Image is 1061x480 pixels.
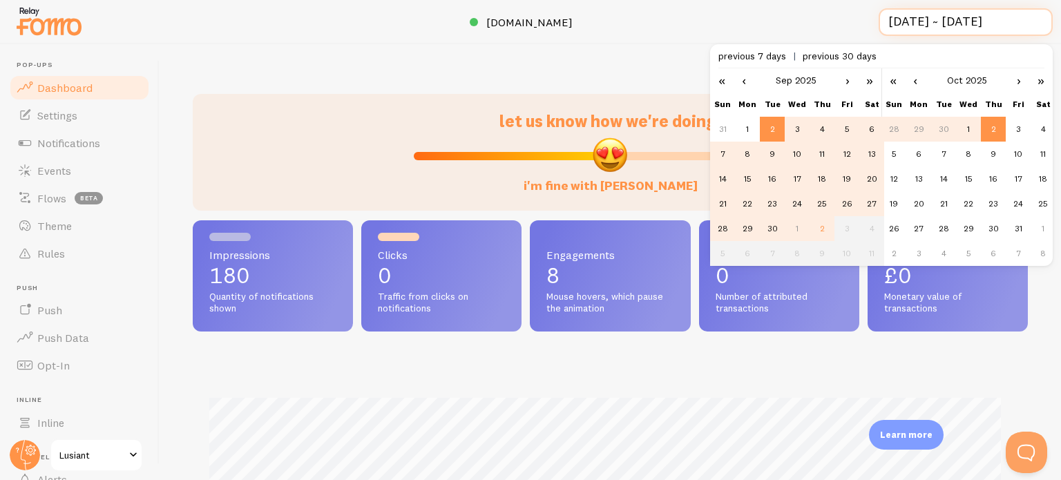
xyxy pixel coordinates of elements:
a: Push [8,296,151,324]
td: 02/10/2025 [981,117,1006,142]
img: emoji.png [591,136,629,173]
th: Wed [956,92,981,117]
a: Flows beta [8,184,151,212]
td: 06/10/2025 [906,142,931,166]
span: Impressions [209,249,336,260]
a: Push Data [8,324,151,352]
th: Thu [810,92,834,117]
a: » [858,68,881,92]
span: Push [37,303,62,317]
td: 04/11/2025 [931,241,956,266]
td: 28/09/2025 [881,117,906,142]
td: 10/10/2025 [834,241,859,266]
th: Sat [859,92,884,117]
span: Push Data [37,331,89,345]
a: Events [8,157,151,184]
span: Theme [37,219,72,233]
span: Inline [37,416,64,430]
td: 22/10/2025 [956,191,981,216]
td: 21/10/2025 [931,191,956,216]
th: Wed [785,92,810,117]
td: 17/09/2025 [785,166,810,191]
span: Dashboard [37,81,93,95]
td: 17/10/2025 [1006,166,1031,191]
label: i'm fine with [PERSON_NAME] [524,164,698,194]
td: 01/09/2025 [735,117,760,142]
td: 16/10/2025 [981,166,1006,191]
td: 29/09/2025 [906,117,931,142]
td: 20/09/2025 [859,166,884,191]
td: 24/09/2025 [785,191,810,216]
td: 09/10/2025 [981,142,1006,166]
td: 09/09/2025 [760,142,785,166]
td: 28/10/2025 [931,216,956,241]
span: £0 [884,262,912,289]
a: Inline [8,409,151,436]
a: » [1029,68,1053,92]
td: 27/09/2025 [859,191,884,216]
span: beta [75,192,103,204]
a: Oct [947,74,963,86]
td: 26/10/2025 [881,216,906,241]
td: 08/11/2025 [1031,241,1055,266]
td: 19/10/2025 [881,191,906,216]
th: Fri [834,92,859,117]
td: 08/10/2025 [956,142,981,166]
td: 13/09/2025 [859,142,884,166]
td: 06/10/2025 [735,241,760,266]
span: Number of attributed transactions [716,291,843,315]
p: Learn more [880,428,933,441]
div: Learn more [869,420,944,450]
a: Lusiant [50,439,143,472]
td: 09/10/2025 [810,241,834,266]
span: Inline [17,396,151,405]
a: « [881,68,905,92]
td: 11/10/2025 [1031,142,1055,166]
th: Tue [931,92,956,117]
th: Sun [881,92,906,117]
td: 07/10/2025 [931,142,956,166]
td: 12/09/2025 [834,142,859,166]
td: 05/10/2025 [710,241,735,266]
span: Events [37,164,71,177]
span: Engagements [546,249,673,260]
td: 30/09/2025 [760,216,785,241]
td: 01/11/2025 [1031,216,1055,241]
td: 15/10/2025 [956,166,981,191]
th: Thu [981,92,1006,117]
a: Rules [8,240,151,267]
span: Rules [37,247,65,260]
td: 29/10/2025 [956,216,981,241]
td: 02/10/2025 [810,216,834,241]
td: 04/10/2025 [1031,117,1055,142]
td: 10/09/2025 [785,142,810,166]
span: let us know how we're doing! [499,111,721,131]
th: Fri [1006,92,1031,117]
td: 30/09/2025 [931,117,956,142]
td: 23/09/2025 [760,191,785,216]
td: 02/11/2025 [881,241,906,266]
span: Settings [37,108,77,122]
span: Notifications [37,136,100,150]
td: 05/11/2025 [956,241,981,266]
td: 02/09/2025 [760,117,785,142]
span: Opt-In [37,358,70,372]
a: 2025 [795,74,816,86]
td: 28/09/2025 [710,216,735,241]
td: 04/09/2025 [810,117,834,142]
td: 06/11/2025 [981,241,1006,266]
td: 04/10/2025 [859,216,884,241]
td: 14/09/2025 [710,166,735,191]
td: 18/09/2025 [810,166,834,191]
a: ‹ [734,68,754,92]
a: « [710,68,734,92]
span: previous 7 days [718,50,803,62]
td: 06/09/2025 [859,117,884,142]
p: 180 [209,265,336,287]
th: Sat [1031,92,1055,117]
td: 05/10/2025 [881,142,906,166]
a: Notifications [8,129,151,157]
th: Tue [760,92,785,117]
a: Settings [8,102,151,129]
span: Clicks [378,249,505,260]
